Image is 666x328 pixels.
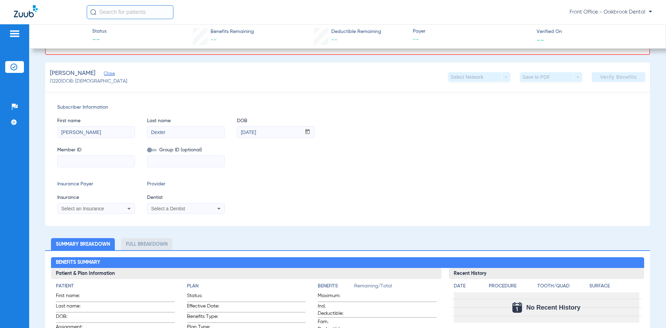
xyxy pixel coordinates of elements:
img: Search Icon [90,9,96,15]
span: Front Office - Oakbrook Dental [570,9,652,16]
input: Search for patients [87,5,173,19]
img: Zuub Logo [14,5,38,17]
span: Verified On [537,28,655,35]
span: Member ID [57,146,135,154]
app-breakdown-title: Procedure [489,283,535,292]
span: Select a Dentist [151,206,185,211]
span: Status [92,28,106,35]
span: First name: [56,292,90,302]
span: Benefits Type: [187,313,221,322]
span: Insurance [57,194,135,201]
span: Benefits Remaining [211,28,254,35]
li: Summary Breakdown [51,238,115,250]
span: [PERSON_NAME] [50,69,95,78]
span: Remaining/Total [354,283,436,292]
h3: Patient & Plan Information [51,268,441,279]
li: Full Breakdown [121,238,172,250]
h4: Patient [56,283,174,290]
span: First name [57,117,135,125]
h4: Date [454,283,483,290]
span: Last name: [56,303,90,312]
span: DOB: [56,313,90,322]
span: -- [92,35,106,45]
img: hamburger-icon [9,30,20,38]
h3: Recent History [449,268,644,279]
span: Effective Date: [187,303,221,312]
span: Group ID (optional) [147,146,225,154]
span: Maximum: [318,292,352,302]
span: Close [104,71,110,78]
span: Subscriber Information [57,104,638,111]
span: Deductible Remaining [331,28,381,35]
h4: Benefits [318,283,354,290]
span: No Recent History [526,304,580,311]
button: Open calendar [301,127,314,138]
img: Calendar [512,302,522,313]
app-breakdown-title: Date [454,283,483,292]
span: Status: [187,292,221,302]
h4: Procedure [489,283,535,290]
span: DOB [237,117,315,125]
app-breakdown-title: Benefits [318,283,354,292]
app-breakdown-title: Tooth/Quad [537,283,587,292]
span: Select an Insurance [61,206,104,211]
app-breakdown-title: Surface [589,283,639,292]
span: Ind. Deductible: [318,303,352,317]
span: Dentist [147,194,225,201]
span: Insurance Payer [57,180,135,188]
iframe: Chat Widget [631,295,666,328]
span: -- [211,37,217,43]
span: Last name [147,117,225,125]
h4: Plan [187,283,306,290]
span: Provider [147,180,225,188]
h4: Surface [589,283,639,290]
span: -- [413,35,531,44]
span: -- [537,36,544,43]
span: Payer [413,28,531,35]
h2: Benefits Summary [51,257,644,268]
span: -- [331,37,338,43]
span: (1220) DOB: [DEMOGRAPHIC_DATA] [50,78,127,85]
h4: Tooth/Quad [537,283,587,290]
